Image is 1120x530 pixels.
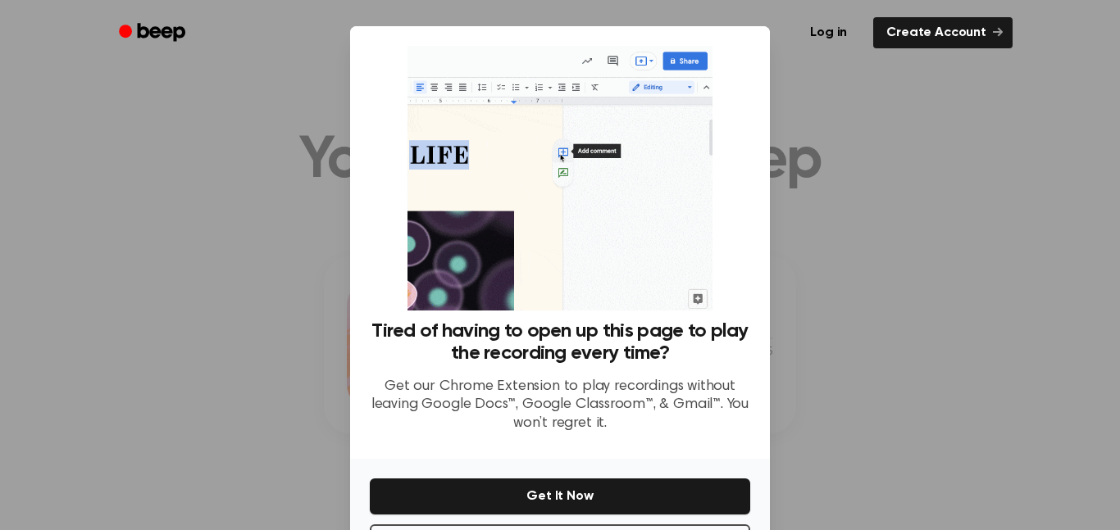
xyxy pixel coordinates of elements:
button: Get It Now [370,478,750,514]
a: Create Account [873,17,1013,48]
a: Log in [794,14,863,52]
p: Get our Chrome Extension to play recordings without leaving Google Docs™, Google Classroom™, & Gm... [370,378,750,433]
a: Beep [107,17,200,49]
img: Beep extension in action [407,46,712,310]
h3: Tired of having to open up this page to play the recording every time? [370,320,750,365]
